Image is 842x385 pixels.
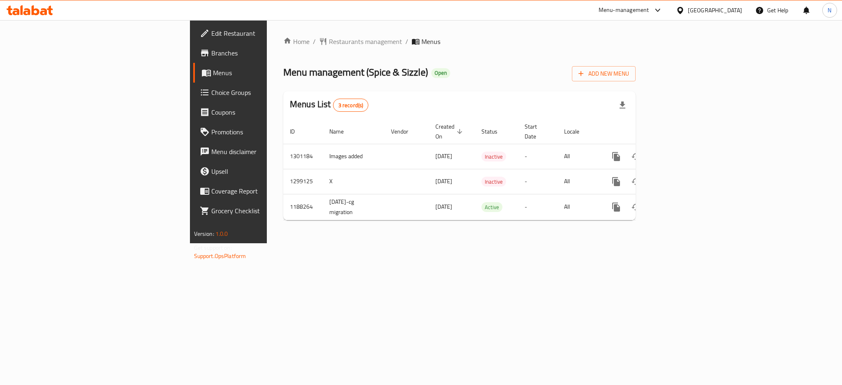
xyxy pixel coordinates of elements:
span: Menus [213,68,324,78]
a: Grocery Checklist [193,201,331,221]
button: Add New Menu [572,66,636,81]
span: [DATE] [435,151,452,161]
span: Start Date [525,122,548,141]
a: Coverage Report [193,181,331,201]
span: Promotions [211,127,324,137]
span: Branches [211,48,324,58]
a: Edit Restaurant [193,23,331,43]
span: ID [290,127,305,136]
button: more [606,147,626,166]
div: Active [481,202,502,212]
span: Locale [564,127,590,136]
button: Change Status [626,147,646,166]
span: N [828,6,831,15]
li: / [405,37,408,46]
span: Inactive [481,152,506,161]
div: Open [431,68,450,78]
span: [DATE] [435,201,452,212]
td: All [557,144,600,169]
button: more [606,172,626,191]
div: Menu-management [599,5,649,15]
span: Menu disclaimer [211,147,324,157]
span: 3 record(s) [333,101,368,109]
span: Choice Groups [211,88,324,97]
span: Restaurants management [329,37,402,46]
a: Menus [193,63,331,83]
td: All [557,194,600,220]
a: Promotions [193,122,331,142]
span: Active [481,203,502,212]
span: Inactive [481,177,506,187]
td: - [518,144,557,169]
h2: Menus List [290,98,368,112]
span: Vendor [391,127,419,136]
span: 1.0.0 [215,228,228,239]
span: Menu management ( Spice & Sizzle ) [283,63,428,81]
button: Change Status [626,197,646,217]
a: Restaurants management [319,37,402,46]
button: Change Status [626,172,646,191]
a: Upsell [193,161,331,181]
span: Grocery Checklist [211,206,324,216]
span: Get support on: [194,242,232,253]
div: Total records count [333,99,369,112]
span: Coverage Report [211,186,324,196]
a: Choice Groups [193,83,331,102]
td: - [518,194,557,220]
a: Coupons [193,102,331,122]
td: All [557,169,600,194]
td: Images added [323,144,384,169]
nav: breadcrumb [283,37,636,46]
span: Status [481,127,508,136]
a: Branches [193,43,331,63]
td: - [518,169,557,194]
th: Actions [600,119,692,144]
div: Export file [613,95,632,115]
td: [DATE]-cg migration [323,194,384,220]
span: Edit Restaurant [211,28,324,38]
span: Version: [194,228,214,239]
span: Coupons [211,107,324,117]
span: Open [431,69,450,76]
span: Created On [435,122,465,141]
span: Menus [421,37,440,46]
a: Support.OpsPlatform [194,251,246,261]
span: [DATE] [435,176,452,187]
span: Add New Menu [578,69,629,79]
div: [GEOGRAPHIC_DATA] [688,6,742,15]
a: Menu disclaimer [193,142,331,161]
span: Name [329,127,354,136]
span: Upsell [211,166,324,176]
button: more [606,197,626,217]
td: X [323,169,384,194]
table: enhanced table [283,119,692,220]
